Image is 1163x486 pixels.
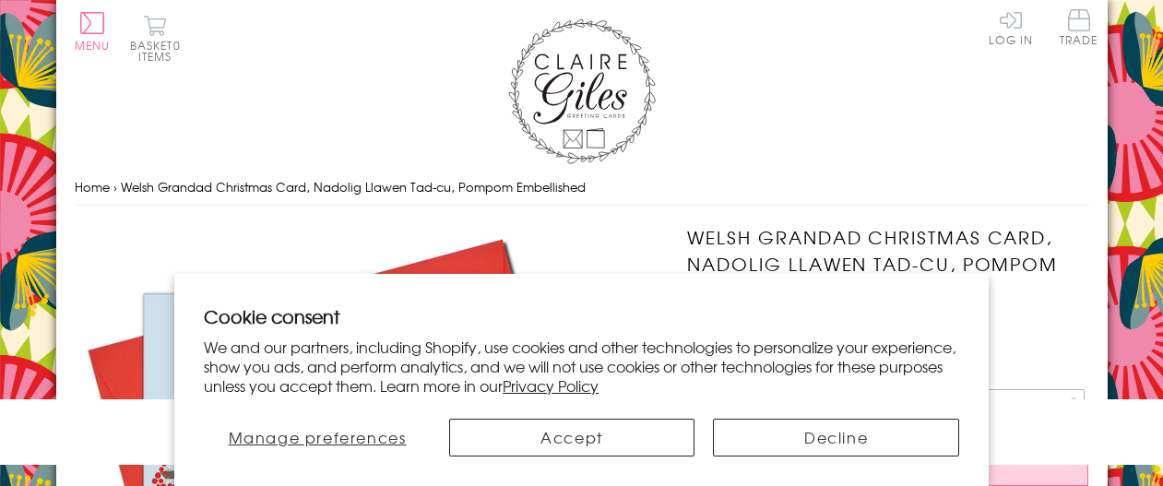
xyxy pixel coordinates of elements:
span: 0 items [138,37,181,65]
img: Claire Giles Greetings Cards [508,18,656,164]
nav: breadcrumbs [75,169,1089,207]
button: Menu [75,12,111,51]
button: Basket0 items [130,15,181,62]
span: › [113,178,117,196]
button: Decline [713,419,958,456]
a: Log In [989,9,1033,45]
span: Welsh Grandad Christmas Card, Nadolig Llawen Tad-cu, Pompom Embellished [121,178,586,196]
button: Accept [449,419,694,456]
span: Menu [75,37,111,53]
p: We and our partners, including Shopify, use cookies and other technologies to personalize your ex... [204,338,959,395]
a: Trade [1060,9,1098,49]
span: Trade [1060,9,1098,45]
h2: Cookie consent [204,303,959,329]
a: Home [75,178,110,196]
a: Privacy Policy [503,374,599,397]
button: Manage preferences [204,419,431,456]
span: Manage preferences [229,426,407,448]
h1: Welsh Grandad Christmas Card, Nadolig Llawen Tad-cu, Pompom Embellished [687,224,1088,303]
